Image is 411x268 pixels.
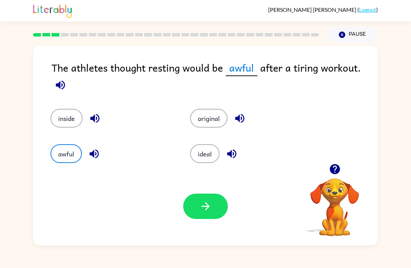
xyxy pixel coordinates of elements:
[51,144,82,163] button: awful
[226,60,257,76] span: awful
[268,6,357,13] span: [PERSON_NAME] [PERSON_NAME]
[327,27,378,43] button: Pause
[359,6,376,13] a: Logout
[300,168,370,237] video: Your browser must support playing .mp4 files to use Literably. Please try using another browser.
[52,60,378,95] div: The athletes thought resting would be after a tiring workout.
[51,109,83,128] button: inside
[190,109,227,128] button: original
[33,3,72,18] img: Literably
[268,6,378,13] div: ( )
[190,144,219,163] button: ideal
